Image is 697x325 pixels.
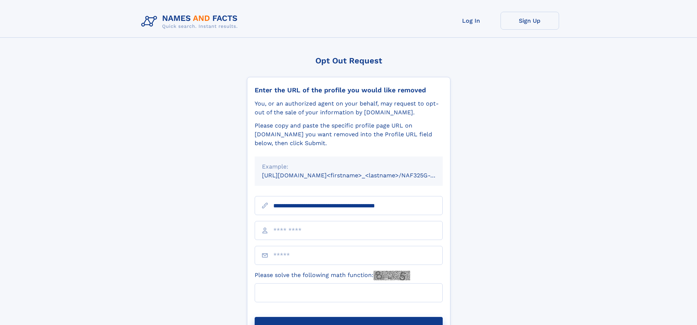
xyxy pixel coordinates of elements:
div: Enter the URL of the profile you would like removed [255,86,443,94]
label: Please solve the following math function: [255,271,410,280]
div: Opt Out Request [247,56,450,65]
div: Example: [262,162,435,171]
small: [URL][DOMAIN_NAME]<firstname>_<lastname>/NAF325G-xxxxxxxx [262,172,457,179]
div: You, or an authorized agent on your behalf, may request to opt-out of the sale of your informatio... [255,99,443,117]
img: Logo Names and Facts [138,12,244,32]
a: Sign Up [501,12,559,30]
div: Please copy and paste the specific profile page URL on [DOMAIN_NAME] you want removed into the Pr... [255,121,443,148]
a: Log In [442,12,501,30]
